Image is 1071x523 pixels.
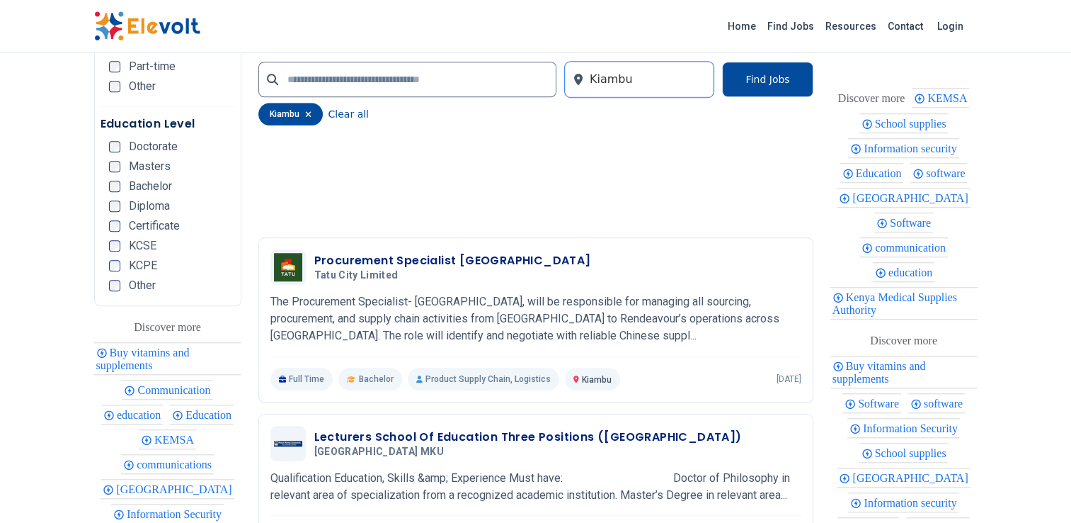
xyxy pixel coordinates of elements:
div: KEMSA [139,429,196,449]
span: communications [137,459,216,471]
span: Communication [137,384,214,396]
a: Tatu City LimitedProcurement Specialist [GEOGRAPHIC_DATA]Tatu City LimitedThe Procurement Special... [270,249,801,390]
p: Product Supply Chain, Logistics [408,368,559,390]
span: communication [875,242,950,254]
span: Kiambu [582,375,612,385]
div: Kenya Medical Supplies Authority [830,287,978,320]
input: KCPE [109,260,120,271]
span: Information security [864,497,961,509]
div: Information security [848,138,958,158]
span: Bachelor [359,373,394,385]
a: Resources [820,15,882,38]
div: Nairobi [837,468,970,488]
h5: Education Level [101,116,235,133]
iframe: Advertisement [258,123,813,226]
input: Part-time [109,61,120,72]
span: [GEOGRAPHIC_DATA] [852,192,972,204]
span: KCSE [129,240,156,252]
input: Other [109,280,120,291]
div: education [101,405,163,424]
a: Find Jobs [762,15,820,38]
div: communications [121,454,214,474]
div: communication [859,237,948,257]
span: Diploma [129,201,170,212]
span: education [888,266,937,279]
p: [DATE] [777,373,801,385]
input: Certificate [109,220,120,232]
span: Information Security [863,422,962,434]
div: Buy vitamins and supplements [94,342,241,375]
input: Bachelor [109,181,120,192]
div: School supplies [859,443,949,463]
span: Information security [864,142,961,154]
span: Software [858,398,903,410]
div: Software [874,213,933,232]
div: Communication [122,380,212,400]
span: Software [890,217,935,229]
div: Information Security [847,418,960,438]
span: Education [185,409,236,421]
input: Doctorate [109,141,120,152]
div: These are topics related to the article that might interest you [870,331,937,351]
img: Tatu City Limited [274,253,302,281]
div: software [908,393,965,413]
input: Diploma [109,201,120,212]
div: Education [170,405,234,424]
img: Mount Kenya University MKU [274,441,302,446]
a: Login [929,12,972,40]
span: School supplies [875,447,951,459]
input: Other [109,81,120,92]
span: Kenya Medical Supplies Authority [832,291,957,316]
span: KEMSA [154,434,198,446]
span: software [926,167,969,179]
p: The Procurement Specialist- [GEOGRAPHIC_DATA], will be responsible for managing all sourcing, pro... [270,293,801,344]
span: [GEOGRAPHIC_DATA] [116,483,236,495]
span: Other [129,280,156,291]
div: kiambu [258,103,323,125]
span: Tatu City Limited [314,269,399,282]
button: Find Jobs [722,62,813,97]
div: software [910,163,967,183]
span: Doctorate [129,141,178,152]
a: Home [722,15,762,38]
span: [GEOGRAPHIC_DATA] [852,472,972,484]
span: software [924,398,967,410]
div: Buy vitamins and supplements [830,356,978,388]
p: Full Time [270,368,333,390]
input: KCSE [109,240,120,252]
div: Education [840,163,904,183]
img: Elevolt [94,11,200,41]
span: Buy vitamins and supplements [832,360,926,385]
div: These are topics related to the article that might interest you [134,317,201,337]
span: Bachelor [129,181,172,192]
div: School supplies [859,113,949,133]
div: Information security [848,493,958,512]
span: Information Security [127,508,226,520]
span: Education [856,167,906,179]
div: Nairobi [101,479,234,499]
input: Masters [109,161,120,172]
span: KCPE [129,260,157,271]
span: [GEOGRAPHIC_DATA] MKU [314,446,444,459]
div: Software [842,393,901,413]
span: Masters [129,161,171,172]
span: education [117,409,165,421]
span: Other [129,81,156,92]
div: These are topics related to the article that might interest you [838,89,905,108]
span: KEMSA [927,92,971,104]
p: Qualification Education, Skills &amp; Experience Must have: Doctor of Philosophy in relevant area... [270,470,801,504]
h3: Lecturers School Of Education Three Positions ([GEOGRAPHIC_DATA]) [314,429,742,446]
a: Contact [882,15,929,38]
div: KEMSA [912,88,969,108]
button: Clear all [328,103,369,125]
iframe: Chat Widget [1000,455,1071,523]
span: School supplies [875,118,951,130]
span: Certificate [129,220,180,232]
h3: Procurement Specialist [GEOGRAPHIC_DATA] [314,252,591,269]
div: Nairobi [837,188,970,208]
div: education [873,262,934,282]
span: Part-time [129,61,176,72]
span: Buy vitamins and supplements [96,347,190,371]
